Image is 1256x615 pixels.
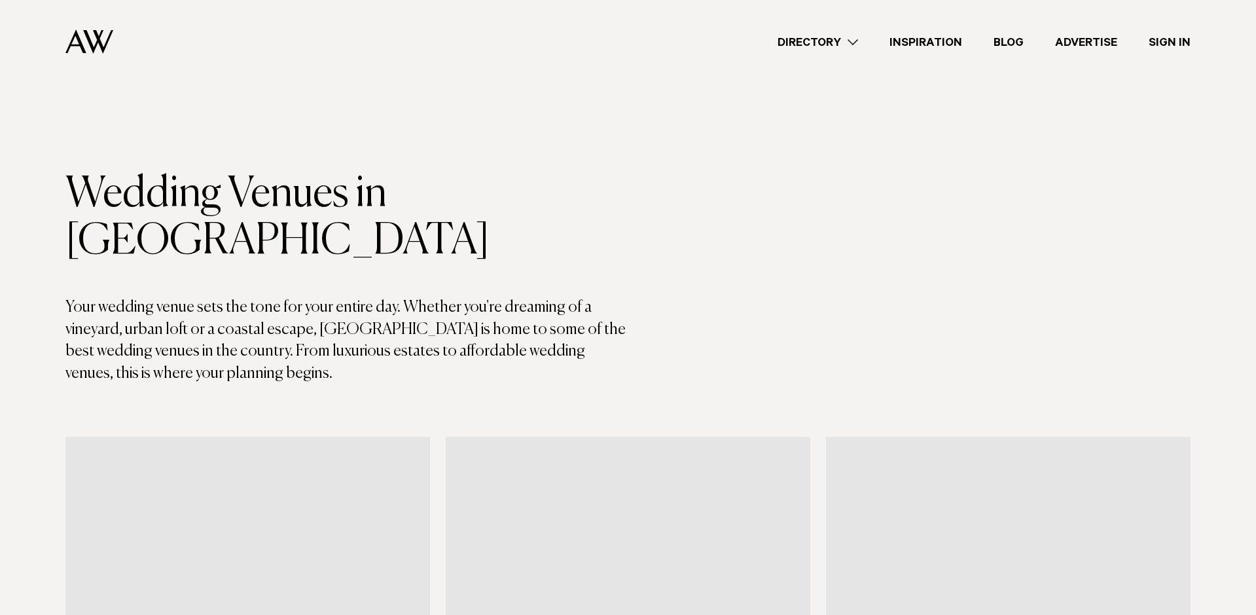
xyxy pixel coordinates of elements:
a: Inspiration [874,33,978,51]
a: Advertise [1039,33,1133,51]
h1: Wedding Venues in [GEOGRAPHIC_DATA] [65,171,628,265]
p: Your wedding venue sets the tone for your entire day. Whether you're dreaming of a vineyard, urba... [65,297,628,384]
a: Sign In [1133,33,1206,51]
a: Blog [978,33,1039,51]
img: Auckland Weddings Logo [65,29,113,54]
a: Directory [762,33,874,51]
